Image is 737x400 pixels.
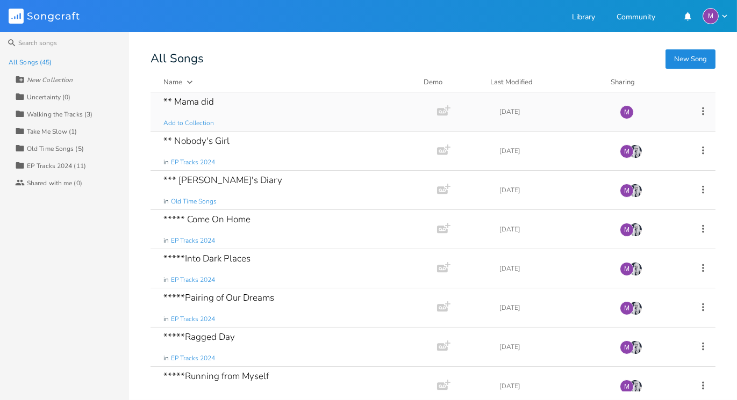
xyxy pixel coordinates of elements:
span: in [163,275,169,285]
button: New Song [666,49,715,69]
div: melindameshad [620,262,634,276]
img: Anya [628,262,642,276]
img: Anya [628,184,642,198]
div: melindameshad [703,8,719,24]
div: [DATE] [499,265,607,272]
img: Anya [628,144,642,158]
div: Uncertainty (0) [27,94,71,100]
div: Old Time Songs (5) [27,146,84,152]
div: *** [PERSON_NAME]'s Diary [163,176,282,185]
div: EP Tracks 2024 (11) [27,163,86,169]
div: Demo [424,77,477,88]
div: Take Me Slow (1) [27,128,77,135]
button: M [703,8,728,24]
a: Library [572,13,595,23]
div: [DATE] [499,108,607,115]
span: in [163,354,169,363]
div: [DATE] [499,344,607,350]
span: in [163,197,169,206]
div: [DATE] [499,187,607,193]
img: Anya [628,340,642,354]
span: in [163,158,169,167]
span: in [163,315,169,324]
span: EP Tracks 2024 [171,275,215,285]
img: Anya [628,301,642,315]
div: [DATE] [499,148,607,154]
div: Last Modified [490,77,533,87]
div: melindameshad [620,105,634,119]
div: All Songs (45) [9,59,52,66]
div: melindameshad [620,301,634,315]
div: ** Nobody's Girl [163,136,230,146]
span: EP Tracks 2024 [171,315,215,324]
div: *****Pairing of Our Dreams [163,293,274,302]
div: New Collection [27,77,73,83]
div: Sharing [611,77,675,88]
span: Add to Collection [163,119,214,128]
div: melindameshad [620,144,634,158]
div: melindameshad [620,184,634,198]
img: Anya [628,223,642,237]
div: All Songs [151,54,715,64]
span: EP Tracks 2024 [171,354,215,363]
span: Old Time Songs [171,197,217,206]
div: Name [163,77,182,87]
div: ** Mama did [163,97,214,106]
div: Shared with me (0) [27,180,82,186]
span: EP Tracks 2024 [171,236,215,245]
div: [DATE] [499,304,607,311]
div: melindameshad [620,340,634,354]
div: [DATE] [499,383,607,389]
a: Community [617,13,655,23]
span: in [163,236,169,245]
span: EP Tracks 2024 [171,158,215,167]
div: Walking the Tracks (3) [27,111,92,118]
div: [DATE] [499,226,607,232]
img: Anya [628,380,642,394]
button: Last Modified [490,77,598,88]
div: melindameshad [620,223,634,237]
div: melindameshad [620,380,634,394]
button: Name [163,77,411,88]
